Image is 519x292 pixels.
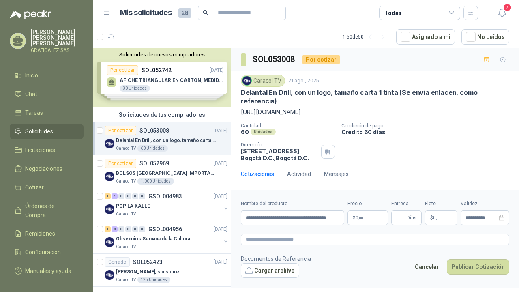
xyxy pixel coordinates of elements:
span: Remisiones [25,229,55,238]
p: Documentos de Referencia [241,254,311,263]
div: 0 [118,226,124,232]
label: Validez [461,200,509,208]
div: 60 Unidades [137,145,168,152]
div: 5 [112,193,118,199]
div: Por cotizar [302,55,340,64]
p: [PERSON_NAME] [PERSON_NAME] [PERSON_NAME] [31,29,84,46]
a: Tareas [10,105,84,120]
button: Publicar Cotización [447,259,509,275]
img: Company Logo [242,76,251,85]
span: Licitaciones [25,146,55,155]
p: Caracol TV [116,211,136,217]
div: 0 [132,226,138,232]
span: Solicitudes [25,127,53,136]
div: Por cotizar [105,159,136,168]
span: 0 [433,215,441,220]
p: GRAFICALEZ SAS [31,48,84,53]
p: 21 ago., 2025 [288,77,319,85]
p: BOLSOS [GEOGRAPHIC_DATA] IMPORTADO [GEOGRAPHIC_DATA]-397-1 [116,170,217,177]
span: $ [430,215,433,220]
span: Órdenes de Compra [25,202,76,219]
div: 1 - 50 de 50 [343,30,390,43]
span: 0 [356,215,363,220]
span: Tareas [25,108,43,117]
span: Negociaciones [25,164,62,173]
span: 7 [503,4,512,11]
button: Cargar archivo [241,263,299,278]
span: Inicio [25,71,38,80]
img: Company Logo [105,139,114,148]
div: 1 [105,226,111,232]
button: Solicitudes de nuevos compradores [97,52,227,58]
p: [STREET_ADDRESS] Bogotá D.C. , Bogotá D.C. [241,148,318,161]
p: Caracol TV [116,244,136,250]
p: SOL052969 [139,161,169,166]
p: [DATE] [214,160,227,167]
a: Inicio [10,68,84,83]
button: No Leídos [461,29,509,45]
label: Nombre del producto [241,200,344,208]
a: Por cotizarSOL053008[DATE] Company LogoDelantal En Drill, con un logo, tamaño carta 1 tinta (Se e... [93,122,231,155]
p: SOL053008 [139,128,169,133]
p: SOL052423 [133,259,163,265]
div: Cerrado [105,257,130,267]
div: 1 [105,193,111,199]
img: Company Logo [105,204,114,214]
p: [DATE] [214,127,227,135]
a: 1 5 0 0 0 0 GSOL004983[DATE] Company LogoPOP LA KALLECaracol TV [105,191,229,217]
p: [PERSON_NAME], sin sobre [116,268,179,276]
div: Cotizaciones [241,170,274,178]
div: Unidades [251,129,276,135]
p: Crédito 60 días [341,129,516,135]
p: Condición de pago [341,123,516,129]
h1: Mis solicitudes [120,7,172,19]
p: Caracol TV [116,277,136,283]
div: Solicitudes de tus compradores [93,107,231,122]
div: Todas [384,9,401,17]
span: Configuración [25,248,61,257]
a: 1 8 0 0 0 0 GSOL004956[DATE] Company LogoObsequios Semana de la CulturaCaracol TV [105,224,229,250]
p: POP LA KALLE [116,202,150,210]
p: $ 0,00 [425,210,457,225]
p: [DATE] [214,258,227,266]
img: Company Logo [105,237,114,247]
span: 28 [178,8,191,18]
span: Días [407,211,417,225]
div: 0 [139,226,145,232]
p: [DATE] [214,193,227,200]
a: Solicitudes [10,124,84,139]
span: Cotizar [25,183,44,192]
p: 60 [241,129,249,135]
p: [URL][DOMAIN_NAME] [241,107,509,116]
div: 0 [125,193,131,199]
img: Logo peakr [10,10,51,19]
p: GSOL004983 [148,193,182,199]
span: ,00 [358,216,363,220]
div: 125 Unidades [137,277,170,283]
p: GSOL004956 [148,226,182,232]
button: Cancelar [410,259,444,275]
span: Chat [25,90,37,99]
a: Cotizar [10,180,84,195]
p: $0,00 [347,210,388,225]
img: Company Logo [105,270,114,280]
div: Mensajes [324,170,349,178]
a: Remisiones [10,226,84,241]
div: 0 [125,226,131,232]
label: Entrega [391,200,422,208]
div: 8 [112,226,118,232]
div: Por cotizar [105,126,136,135]
p: Caracol TV [116,178,136,185]
a: Órdenes de Compra [10,198,84,223]
p: Caracol TV [116,145,136,152]
a: Manuales y ayuda [10,263,84,279]
p: Obsequios Semana de la Cultura [116,235,190,243]
span: search [203,10,208,15]
div: Actividad [287,170,311,178]
div: 0 [118,193,124,199]
a: Licitaciones [10,142,84,158]
span: ,00 [436,216,441,220]
p: Dirección [241,142,318,148]
p: Cantidad [241,123,335,129]
p: [DATE] [214,225,227,233]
